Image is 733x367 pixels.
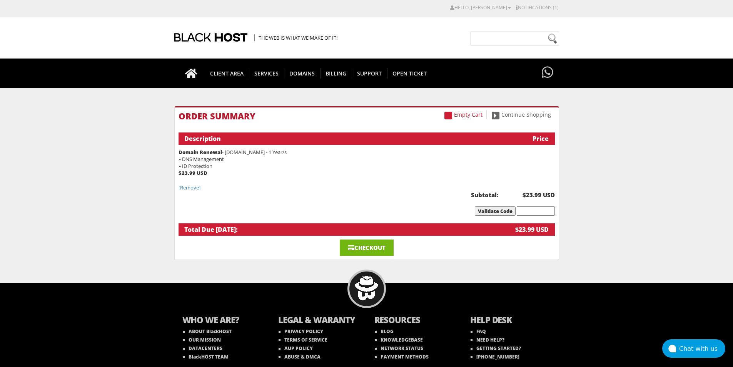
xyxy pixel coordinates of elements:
[284,59,321,88] a: Domains
[179,149,555,180] li: - [DOMAIN_NAME] - 1 Year/s » DNS Management » ID Protection
[375,337,423,343] a: KNOWLEDGEBASE
[441,110,487,119] a: Empty Cart
[179,169,207,176] strong: $23.99 USD
[470,314,551,327] b: HELP DESK
[179,184,200,191] a: [Remove]
[177,59,205,88] a: Go to homepage
[375,328,394,335] a: BLOG
[475,206,516,216] input: Validate Code
[488,110,555,119] a: Continue Shopping
[387,59,432,88] a: Open Ticket
[184,225,494,234] div: Total Due [DATE]:
[374,314,455,327] b: RESOURCES
[516,4,559,11] a: Notifications (1)
[279,345,313,352] a: AUP POLICY
[354,276,379,300] img: BlackHOST mascont, Blacky.
[249,68,284,79] span: SERVICES
[183,345,222,352] a: DATACENTERS
[279,328,323,335] a: PRIVACY POLICY
[471,32,559,45] input: Need help?
[662,339,725,358] button: Chat with us
[387,68,432,79] span: Open Ticket
[279,337,327,343] a: TERMS OF SERVICE
[320,59,352,88] a: Billing
[179,191,498,199] b: Subtotal:
[183,354,229,360] a: BlackHOST TEAM
[498,191,555,199] b: $23.99 USD
[184,134,494,143] div: Description
[540,59,555,87] a: Have questions?
[494,225,549,234] div: $23.99 USD
[183,337,221,343] a: OUR MISSION
[679,345,725,352] div: Chat with us
[352,59,387,88] a: Support
[205,68,249,79] span: CLIENT AREA
[279,354,321,360] a: ABUSE & DMCA
[471,345,521,352] a: GETTING STARTED?
[254,34,337,41] span: The Web is what we make of it!
[182,314,263,327] b: WHO WE ARE?
[471,337,504,343] a: NEED HELP?
[320,68,352,79] span: Billing
[471,354,519,360] a: [PHONE_NUMBER]
[278,314,359,327] b: LEGAL & WARANTY
[471,328,486,335] a: FAQ
[249,59,284,88] a: SERVICES
[284,68,321,79] span: Domains
[494,134,549,143] div: Price
[179,149,222,156] strong: Domain Renewal
[183,328,232,335] a: ABOUT BlackHOST
[375,345,423,352] a: NETWORK STATUS
[450,4,511,11] a: Hello, [PERSON_NAME]
[340,240,394,256] a: Checkout
[375,354,429,360] a: PAYMENT METHODS
[352,68,387,79] span: Support
[205,59,249,88] a: CLIENT AREA
[179,111,555,121] h1: Order Summary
